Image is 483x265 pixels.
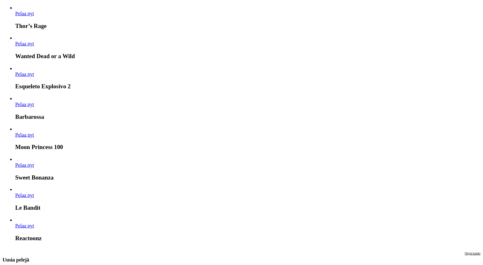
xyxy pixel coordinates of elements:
span: Pelaa nyt [15,132,34,138]
span: Pelaa nyt [15,162,34,168]
span: Pelaa nyt [15,223,34,228]
h3: Uusia pelejä [3,257,29,263]
span: Pelaa nyt [15,102,34,107]
span: Näytä kaikki [465,252,480,255]
span: Pelaa nyt [15,193,34,198]
a: Esqueleto Explosivo 2 [15,71,34,77]
a: Wanted Dead or a Wild [15,41,34,46]
a: Moon Princess 100 [15,132,34,138]
a: Barbarossa [15,102,34,107]
a: Thor’s Rage [15,11,34,16]
span: Pelaa nyt [15,11,34,16]
a: Le Bandit [15,193,34,198]
span: Pelaa nyt [15,41,34,46]
a: Reactoonz [15,223,34,228]
span: Pelaa nyt [15,71,34,77]
a: Sweet Bonanza [15,162,34,168]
